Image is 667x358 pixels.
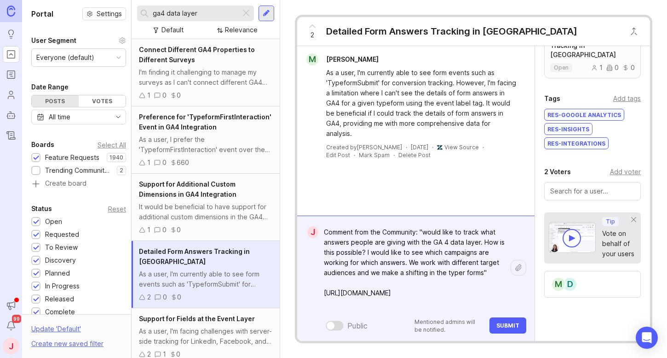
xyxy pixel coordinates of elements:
[161,25,184,35] div: Default
[139,315,255,323] span: Support for Fields at the Event Layer
[49,112,70,122] div: All time
[139,67,272,88] div: I'm finding it challenging to manage my surveys as I can't connect different GA4 properties to di...
[120,167,123,174] p: 2
[602,229,634,259] div: Vote on behalf of your users
[549,222,596,253] img: video-thumbnail-vote-d41b83416815613422e2ca741bf692cc.jpg
[177,90,181,100] div: 0
[3,127,19,144] a: Changelog
[610,167,641,177] div: Add voter
[554,64,569,71] p: open
[153,8,236,18] input: Search...
[109,154,123,161] p: 1940
[544,93,560,104] div: Tags
[306,53,318,65] div: M
[393,151,395,159] div: ·
[225,25,258,35] div: Relevance
[147,292,151,302] div: 2
[496,322,519,329] span: Submit
[606,65,619,71] div: 0
[98,142,126,147] div: Select All
[79,95,126,107] div: Votes
[3,46,19,63] a: Portal
[111,113,126,121] svg: toggle icon
[45,294,74,304] div: Released
[31,324,81,339] div: Update ' Default '
[326,151,350,159] div: Edit Post
[3,26,19,42] a: Ideas
[563,277,577,292] div: D
[414,318,484,334] p: Mentioned admins will be notified.
[636,327,658,349] div: Open Intercom Messenger
[45,242,78,252] div: To Review
[432,143,433,151] div: ·
[625,22,643,41] button: Close button
[45,281,80,291] div: In Progress
[544,166,571,177] div: 2 Voters
[545,138,608,149] div: RES-Integrations
[36,53,94,63] div: Everyone (default)
[45,268,70,278] div: Planned
[483,143,484,151] div: ·
[147,225,150,235] div: 1
[132,39,279,106] a: Connect Different GA4 Properties to Different SurveysI'm finding it challenging to manage my surv...
[82,7,126,20] button: Settings
[12,315,21,323] span: 99
[3,338,19,354] button: J
[3,317,19,334] button: Notifications
[139,135,272,155] div: As a user, I prefer the 'TypeformFirstInteraction' event over the 'TypeformQuestionPassed' event ...
[7,6,15,16] img: Canny Home
[544,26,641,78] a: Detailed Form Answers Tracking in [GEOGRAPHIC_DATA]open100
[359,151,390,159] button: Mark Spam
[347,320,368,331] div: Public
[163,292,167,302] div: 0
[3,107,19,123] a: Autopilot
[31,82,69,93] div: Date Range
[31,35,76,46] div: User Segment
[132,174,279,241] a: Support for Additional Custom Dimensions in GA4 IntegrationIt would be beneficial to have support...
[411,144,428,151] time: [DATE]
[139,113,271,131] span: Preference for 'TypeformFirstInteraction' Event in GA4 Integration
[177,292,181,302] div: 0
[162,225,167,235] div: 0
[550,186,635,196] input: Search for a user...
[613,94,641,104] div: Add tags
[45,229,79,240] div: Requested
[398,151,431,159] div: Delete Post
[139,247,250,265] span: Detailed Form Answers Tracking in [GEOGRAPHIC_DATA]
[177,225,181,235] div: 0
[3,66,19,83] a: Roadmaps
[45,165,112,176] div: Trending Community Topics
[326,68,516,139] div: As a user, I'm currently able to see form events such as 'TypeformSubmit' for conversion tracking...
[147,158,150,168] div: 1
[45,255,76,265] div: Discovery
[606,218,615,225] p: Tip
[45,217,62,227] div: Open
[139,46,255,64] span: Connect Different GA4 Properties to Different Surveys
[406,143,407,151] div: ·
[318,223,511,312] textarea: Comment from the Community: "would like to track what answers people are giving with the GA 4 dat...
[31,8,53,19] h1: Portal
[132,106,279,174] a: Preference for 'TypeformFirstInteraction' Event in GA4 IntegrationAs a user, I prefer the 'Typefo...
[3,297,19,314] button: Announcements
[31,339,103,349] div: Create new saved filter
[326,143,402,151] div: Created by [PERSON_NAME]
[31,180,126,188] a: Create board
[139,180,236,198] span: Support for Additional Custom Dimensions in GA4 Integration
[45,307,75,317] div: Complete
[45,153,99,163] div: Feature Requests
[162,158,167,168] div: 0
[139,269,272,289] div: As a user, I'm currently able to see form events such as 'TypeformSubmit' for conversion tracking...
[444,144,479,151] a: View Source
[31,139,54,150] div: Boards
[310,30,314,40] span: 2
[622,65,635,71] div: 0
[139,326,272,346] div: As a user, I'm facing challenges with server-side tracking for LinkedIn, Facebook, and Google adv...
[108,206,126,211] div: Reset
[545,123,592,135] div: RES-Insights
[545,109,624,120] div: RES-Google Analytics
[307,226,319,238] div: J
[354,151,355,159] div: ·
[411,143,428,151] a: [DATE]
